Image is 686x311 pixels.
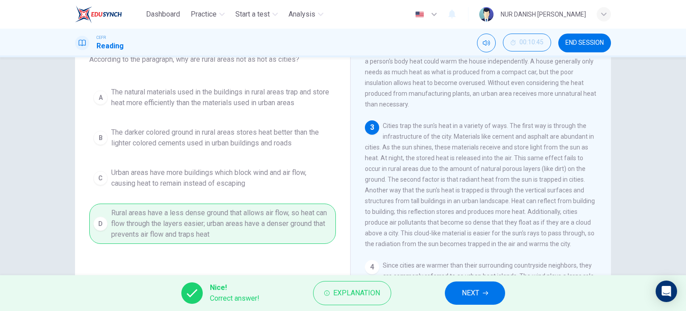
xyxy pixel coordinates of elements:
[477,34,496,52] div: Mute
[365,260,379,274] div: 4
[96,34,106,41] span: CEFR
[142,6,184,22] button: Dashboard
[558,34,611,52] button: END SESSION
[75,5,142,23] a: EduSynch logo
[656,281,677,302] div: Open Intercom Messenger
[445,281,505,305] button: NEXT
[210,293,259,304] span: Correct answer!
[414,11,425,18] img: en
[333,287,380,299] span: Explanation
[289,9,315,20] span: Analysis
[285,6,327,22] button: Analysis
[365,120,379,135] div: 3
[187,6,228,22] button: Practice
[313,281,391,305] button: Explanation
[501,9,586,20] div: NUR DANISH [PERSON_NAME]
[503,34,551,51] button: 00:10:45
[479,7,494,21] img: Profile picture
[75,5,122,23] img: EduSynch logo
[232,6,281,22] button: Start a test
[89,54,336,65] span: According to the paragraph, why are rural areas not as hot as cities?
[565,39,604,47] span: END SESSION
[519,39,544,46] span: 00:10:45
[503,34,551,52] div: Hide
[191,9,217,20] span: Practice
[462,287,479,299] span: NEXT
[146,9,180,20] span: Dashboard
[235,9,270,20] span: Start a test
[96,41,124,51] h1: Reading
[365,122,595,247] span: Cities trap the sun's heat in a variety of ways. The first way is through the infrastructure of t...
[210,282,259,293] span: Nice!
